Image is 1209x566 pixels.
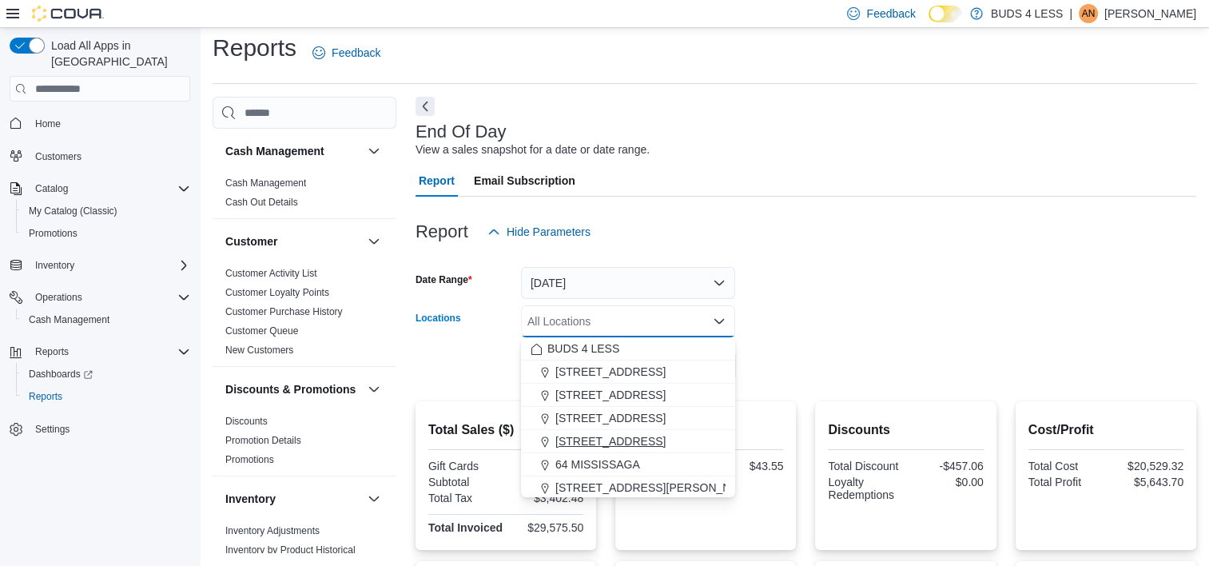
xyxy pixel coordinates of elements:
button: Cash Management [364,141,384,161]
span: Customers [35,150,82,163]
a: New Customers [225,345,293,356]
span: Inventory Adjustments [225,524,320,537]
button: Reports [16,385,197,408]
a: Promotions [225,454,274,465]
a: Cash Management [225,177,306,189]
div: Subtotal [428,476,503,488]
span: My Catalog (Classic) [22,201,190,221]
span: Customer Loyalty Points [225,286,329,299]
h1: Reports [213,32,296,64]
div: Choose from the following options [521,337,735,523]
span: [STREET_ADDRESS] [555,433,666,449]
button: Home [3,111,197,134]
div: $3,402.48 [509,492,583,504]
div: Total Tax [428,492,503,504]
button: My Catalog (Classic) [16,200,197,222]
span: Reports [35,345,69,358]
a: Dashboards [16,363,197,385]
div: View a sales snapshot for a date or date range. [416,141,650,158]
span: Promotions [22,224,190,243]
button: Inventory [29,256,81,275]
span: Dashboards [29,368,93,381]
div: $5,643.70 [1109,476,1183,488]
button: Next [416,97,435,116]
button: Catalog [29,179,74,198]
h3: Inventory [225,491,276,507]
h2: Total Sales ($) [428,421,583,440]
a: Dashboards [22,365,99,384]
input: Dark Mode [929,6,962,22]
button: Discounts & Promotions [225,381,361,397]
a: Feedback [306,37,387,69]
span: Feedback [866,6,915,22]
a: Cash Out Details [225,197,298,208]
button: Reports [29,342,75,361]
a: Customers [29,147,88,166]
a: Promotion Details [225,435,301,446]
button: [STREET_ADDRESS] [521,430,735,453]
button: Inventory [225,491,361,507]
button: Settings [3,417,197,440]
button: Customers [3,145,197,168]
span: Report [419,165,455,197]
span: Inventory by Product Historical [225,544,356,556]
img: Cova [32,6,104,22]
span: Customer Queue [225,325,298,337]
span: [STREET_ADDRESS] [555,410,666,426]
div: Total Profit [1028,476,1103,488]
a: Settings [29,420,76,439]
button: Customer [364,232,384,251]
span: Discounts [225,415,268,428]
a: Inventory Adjustments [225,525,320,536]
h3: End Of Day [416,122,507,141]
button: Discounts & Promotions [364,380,384,399]
span: Catalog [29,179,190,198]
div: Gift Cards [428,460,503,472]
div: $26,173.02 [509,476,583,488]
div: Austin Nieuwpoort [1079,4,1098,23]
button: Cash Management [16,309,197,331]
p: | [1069,4,1072,23]
a: Discounts [225,416,268,427]
strong: Total Invoiced [428,521,503,534]
a: Promotions [22,224,84,243]
button: Reports [3,341,197,363]
span: Operations [29,288,190,307]
button: Cash Management [225,143,361,159]
span: [STREET_ADDRESS][PERSON_NAME] [555,480,758,496]
button: [STREET_ADDRESS] [521,407,735,430]
button: Hide Parameters [481,216,597,248]
button: Promotions [16,222,197,245]
a: Inventory by Product Historical [225,544,356,556]
span: 64 MISSISSAGA [555,456,640,472]
span: Reports [22,387,190,406]
span: Email Subscription [474,165,575,197]
button: [STREET_ADDRESS] [521,361,735,384]
span: Customer Activity List [225,267,317,280]
span: Catalog [35,182,68,195]
a: My Catalog (Classic) [22,201,124,221]
button: Customer [225,233,361,249]
a: Customer Loyalty Points [225,287,329,298]
button: [DATE] [521,267,735,299]
nav: Complex example [10,105,190,482]
h2: Discounts [828,421,983,440]
button: Catalog [3,177,197,200]
span: Inventory [35,259,74,272]
span: Home [29,113,190,133]
span: [STREET_ADDRESS] [555,364,666,380]
button: [STREET_ADDRESS] [521,384,735,407]
div: $20,529.32 [1109,460,1183,472]
button: Inventory [3,254,197,277]
button: 64 MISSISSAGA [521,453,735,476]
div: Total Cost [1028,460,1103,472]
a: Cash Management [22,310,116,329]
span: Home [35,118,61,130]
h3: Report [416,222,468,241]
a: Reports [22,387,69,406]
label: Date Range [416,273,472,286]
div: Total Discount [828,460,902,472]
div: -$457.06 [909,460,984,472]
